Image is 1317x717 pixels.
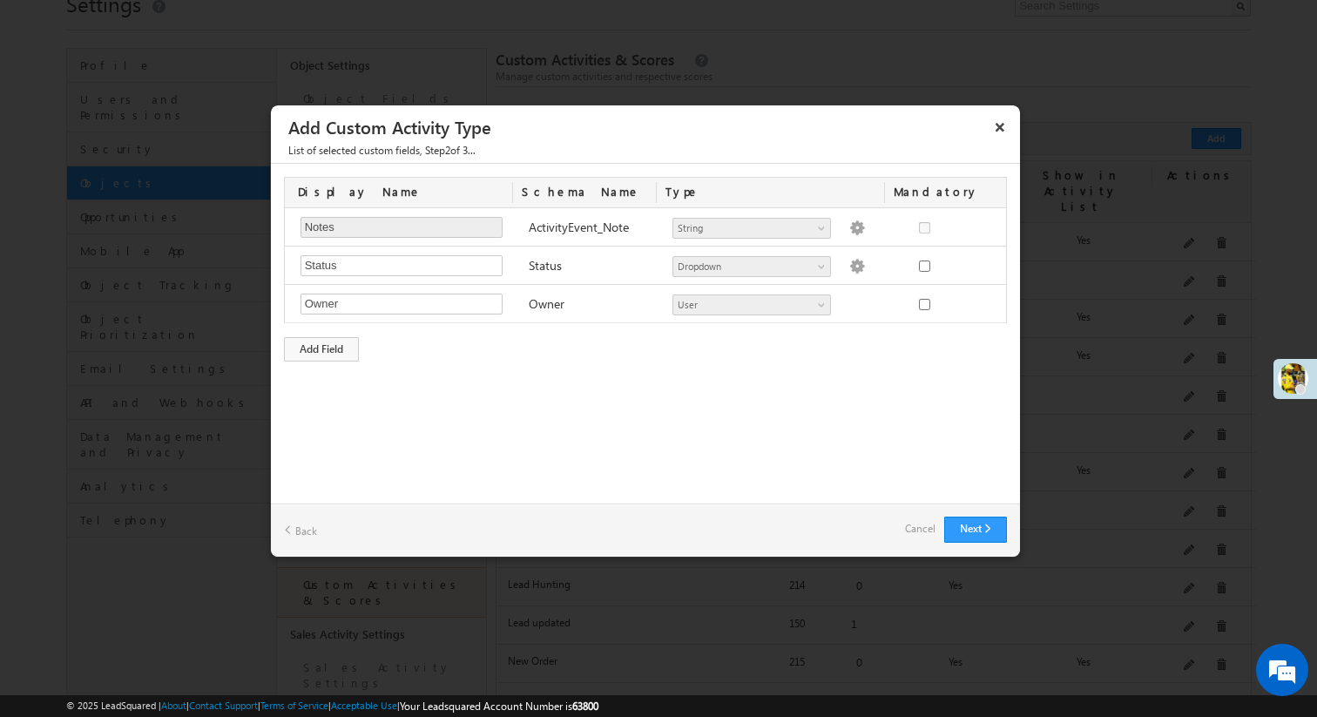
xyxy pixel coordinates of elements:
span: , Step of 3... [288,144,476,157]
a: Terms of Service [260,700,328,711]
div: Add Field [284,337,359,362]
a: String [672,218,831,239]
a: User [672,294,831,315]
textarea: Type your message and hit 'Enter' [23,161,318,522]
div: Type [657,178,885,207]
div: Minimize live chat window [286,9,328,51]
a: Dropdown [672,256,831,277]
div: Chat with us now [91,91,293,114]
a: About [161,700,186,711]
a: Acceptable Use [331,700,397,711]
span: 63800 [572,700,598,713]
span: Dropdown [673,259,815,274]
label: Status [529,257,562,274]
a: Contact Support [189,700,258,711]
span: String [673,220,815,236]
span: © 2025 LeadSquared | | | | | [66,698,598,714]
a: Cancel [905,517,935,541]
button: × [986,112,1014,142]
div: Display Name [285,178,513,207]
em: Start Chat [237,537,316,560]
span: List of selected custom fields [288,144,420,157]
img: Populate Options [849,220,865,236]
img: Populate Options [849,259,865,274]
div: Schema Name [513,178,658,207]
label: ActivityEvent_Note [529,219,629,235]
div: Mandatory [885,178,986,207]
img: d_60004797649_company_0_60004797649 [30,91,73,114]
span: User [673,297,815,313]
button: Next [944,517,1007,543]
span: Your Leadsquared Account Number is [400,700,598,713]
a: Back [284,517,317,544]
h3: Add Custom Activity Type [288,112,1014,142]
span: 2 [445,144,450,157]
label: Owner [529,295,564,312]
